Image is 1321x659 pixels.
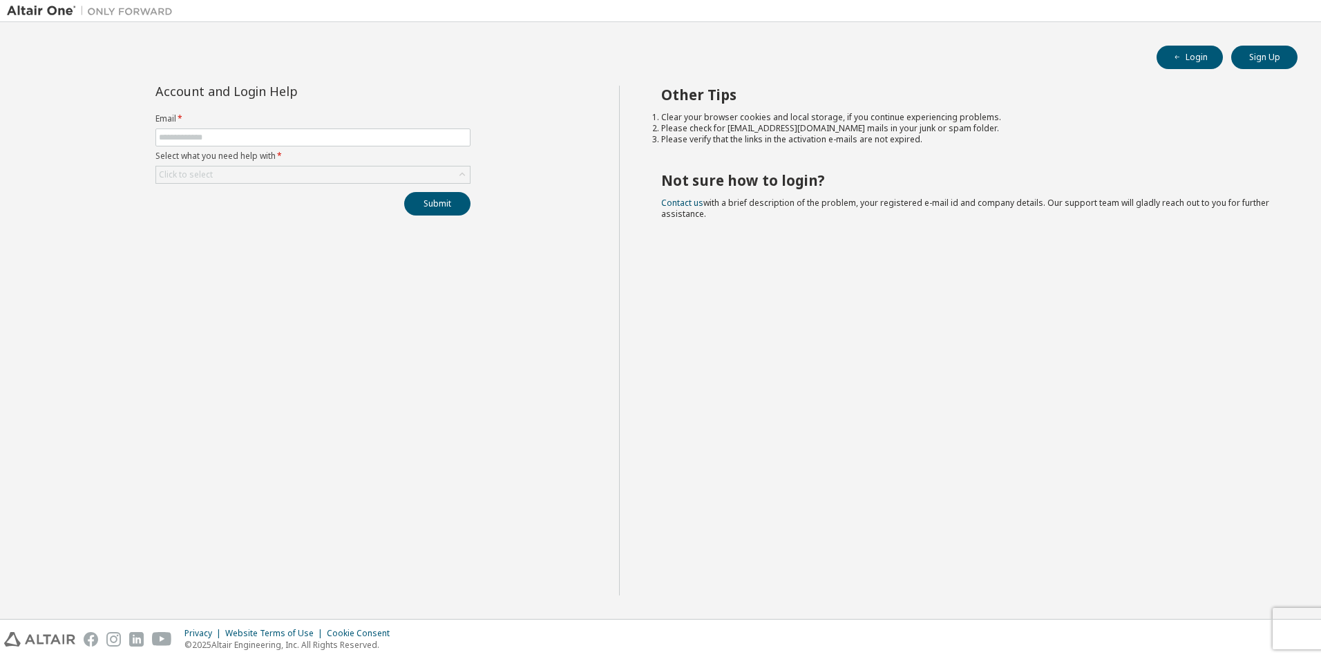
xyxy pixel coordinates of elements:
button: Login [1157,46,1223,69]
div: Privacy [184,628,225,639]
a: Contact us [661,197,703,209]
li: Please check for [EMAIL_ADDRESS][DOMAIN_NAME] mails in your junk or spam folder. [661,123,1273,134]
div: Click to select [156,166,470,183]
span: with a brief description of the problem, your registered e-mail id and company details. Our suppo... [661,197,1269,220]
img: linkedin.svg [129,632,144,647]
div: Click to select [159,169,213,180]
label: Email [155,113,471,124]
h2: Not sure how to login? [661,171,1273,189]
label: Select what you need help with [155,151,471,162]
p: © 2025 Altair Engineering, Inc. All Rights Reserved. [184,639,398,651]
button: Sign Up [1231,46,1298,69]
img: Altair One [7,4,180,18]
li: Clear your browser cookies and local storage, if you continue experiencing problems. [661,112,1273,123]
img: altair_logo.svg [4,632,75,647]
img: instagram.svg [106,632,121,647]
button: Submit [404,192,471,216]
li: Please verify that the links in the activation e-mails are not expired. [661,134,1273,145]
div: Account and Login Help [155,86,408,97]
div: Website Terms of Use [225,628,327,639]
h2: Other Tips [661,86,1273,104]
img: youtube.svg [152,632,172,647]
img: facebook.svg [84,632,98,647]
div: Cookie Consent [327,628,398,639]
